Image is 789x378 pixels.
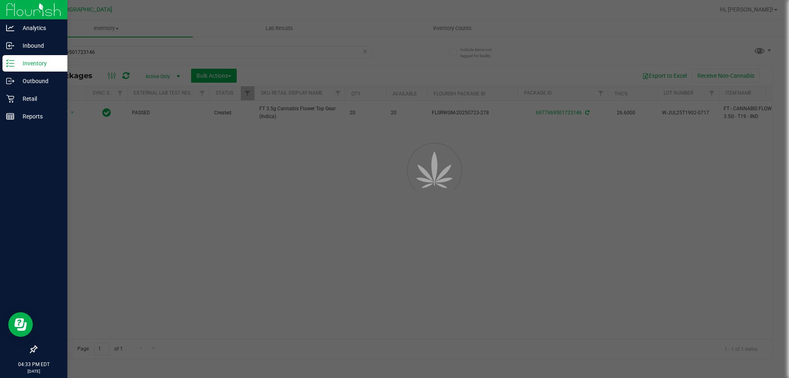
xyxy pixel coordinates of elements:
inline-svg: Inventory [6,59,14,67]
inline-svg: Outbound [6,77,14,85]
inline-svg: Retail [6,95,14,103]
iframe: Resource center [8,312,33,337]
p: [DATE] [4,368,64,374]
inline-svg: Analytics [6,24,14,32]
p: Inbound [14,41,64,51]
inline-svg: Inbound [6,42,14,50]
p: Retail [14,94,64,104]
p: Outbound [14,76,64,86]
p: Reports [14,111,64,121]
inline-svg: Reports [6,112,14,121]
p: Inventory [14,58,64,68]
p: Analytics [14,23,64,33]
p: 04:33 PM EDT [4,361,64,368]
